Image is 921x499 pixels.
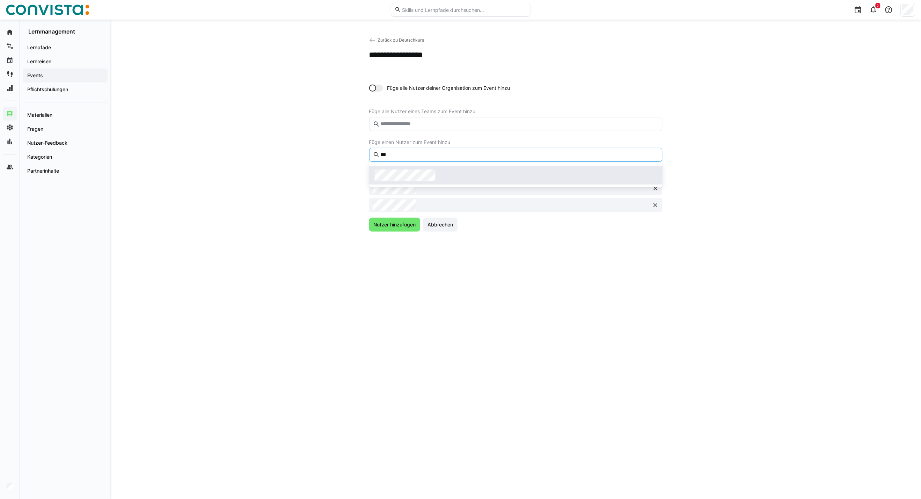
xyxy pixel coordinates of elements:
[378,37,424,43] span: Zurück zu Deutschkurs
[369,109,663,114] span: Füge alle Nutzer eines Teams zum Event hinzu
[369,139,663,145] span: Füge einen Nutzer zum Event hinzu
[877,3,879,8] span: 2
[426,221,454,228] span: Abbrechen
[369,37,424,43] a: Zurück zu Deutschkurs
[372,221,417,228] span: Nutzer hinzufügen
[423,218,458,232] button: Abbrechen
[387,85,510,92] span: Füge alle Nutzer deiner Organisation zum Event hinzu
[369,218,421,232] button: Nutzer hinzufügen
[401,7,526,13] input: Skills und Lernpfade durchsuchen…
